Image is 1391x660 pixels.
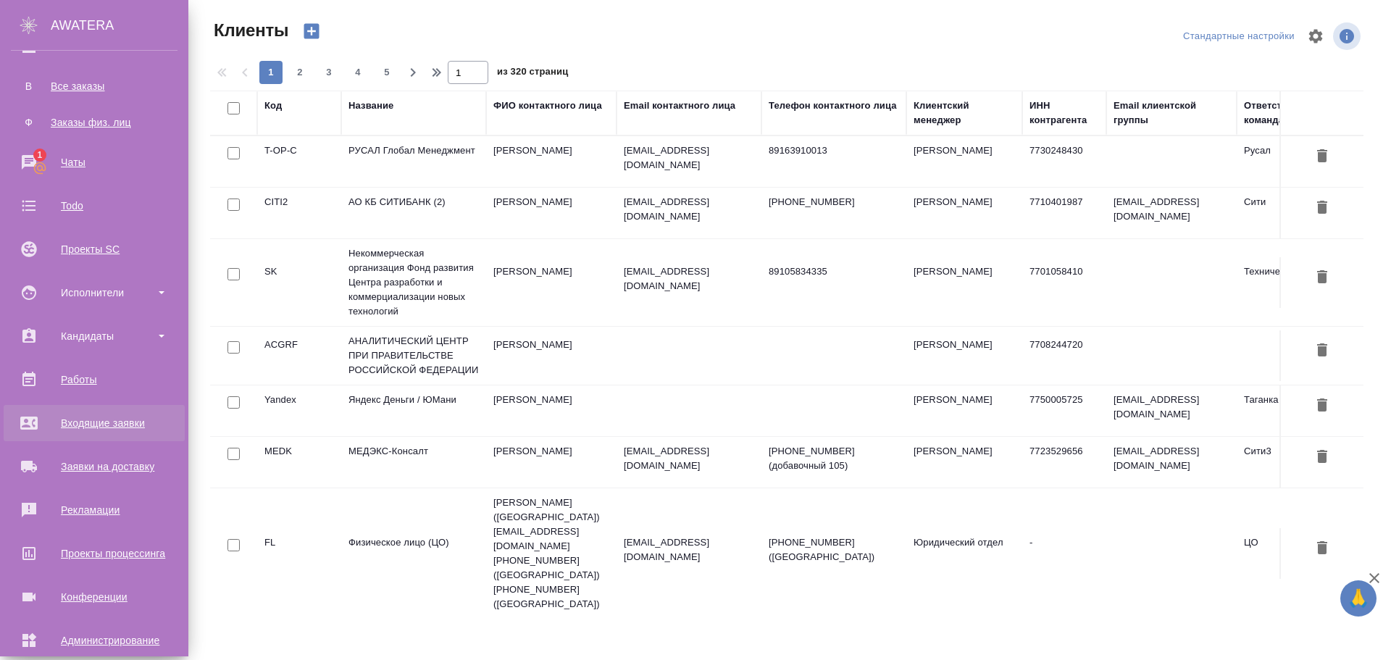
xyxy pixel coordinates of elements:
[28,148,51,162] span: 1
[4,622,185,659] a: Администрирование
[11,108,177,137] a: ФЗаказы физ. лиц
[624,99,735,113] div: Email контактного лица
[4,579,185,615] a: Конференции
[486,136,617,187] td: [PERSON_NAME]
[1310,143,1334,170] button: Удалить
[11,238,177,260] div: Проекты SC
[4,448,185,485] a: Заявки на доставку
[906,136,1022,187] td: [PERSON_NAME]
[288,65,312,80] span: 2
[18,115,170,130] div: Заказы физ. лиц
[1022,136,1106,187] td: 7730248430
[4,492,185,528] a: Рекламации
[906,528,1022,579] td: Юридический отдел
[1114,99,1229,128] div: Email клиентской группы
[317,65,341,80] span: 3
[264,99,282,113] div: Код
[11,499,177,521] div: Рекламации
[906,330,1022,381] td: [PERSON_NAME]
[11,630,177,651] div: Администрирование
[1310,195,1334,222] button: Удалить
[1106,437,1237,488] td: [EMAIL_ADDRESS][DOMAIN_NAME]
[486,437,617,488] td: [PERSON_NAME]
[486,188,617,238] td: [PERSON_NAME]
[294,19,329,43] button: Создать
[11,282,177,304] div: Исполнители
[4,535,185,572] a: Проекты процессинга
[257,437,341,488] td: MEDK
[346,61,369,84] button: 4
[341,528,486,579] td: Физическое лицо (ЦО)
[1244,99,1345,128] div: Ответственная команда
[11,412,177,434] div: Входящие заявки
[624,195,754,224] p: [EMAIL_ADDRESS][DOMAIN_NAME]
[1346,583,1371,614] span: 🙏
[257,188,341,238] td: CITI2
[906,188,1022,238] td: [PERSON_NAME]
[497,63,568,84] span: из 320 страниц
[346,65,369,80] span: 4
[906,385,1022,436] td: [PERSON_NAME]
[1310,264,1334,291] button: Удалить
[493,99,602,113] div: ФИО контактного лица
[341,136,486,187] td: РУСАЛ Глобал Менеджмент
[11,369,177,390] div: Работы
[1310,338,1334,364] button: Удалить
[4,188,185,224] a: Todo
[257,385,341,436] td: Yandex
[769,195,899,209] p: [PHONE_NUMBER]
[1310,393,1334,419] button: Удалить
[341,327,486,385] td: АНАЛИТИЧЕСКИЙ ЦЕНТР ПРИ ПРАВИТЕЛЬСТВЕ РОССИЙСКОЙ ФЕДЕРАЦИИ
[624,264,754,293] p: [EMAIL_ADDRESS][DOMAIN_NAME]
[375,61,398,84] button: 5
[257,257,341,308] td: SK
[341,437,486,488] td: МЕДЭКС-Консалт
[1106,385,1237,436] td: [EMAIL_ADDRESS][DOMAIN_NAME]
[11,325,177,347] div: Кандидаты
[1340,580,1377,617] button: 🙏
[906,257,1022,308] td: [PERSON_NAME]
[1022,257,1106,308] td: 7701058410
[1179,25,1298,48] div: split button
[317,61,341,84] button: 3
[341,239,486,326] td: Некоммерческая организация Фонд развития Центра разработки и коммерциализации новых технологий
[11,586,177,608] div: Конференции
[1022,188,1106,238] td: 7710401987
[11,543,177,564] div: Проекты процессинга
[11,72,177,101] a: ВВсе заказы
[906,437,1022,488] td: [PERSON_NAME]
[1237,188,1353,238] td: Сити
[11,456,177,477] div: Заявки на доставку
[624,143,754,172] p: [EMAIL_ADDRESS][DOMAIN_NAME]
[4,144,185,180] a: 1Чаты
[11,195,177,217] div: Todo
[624,535,754,564] p: [EMAIL_ADDRESS][DOMAIN_NAME]
[1237,385,1353,436] td: Таганка
[210,19,288,42] span: Клиенты
[624,444,754,473] p: [EMAIL_ADDRESS][DOMAIN_NAME]
[341,188,486,238] td: АО КБ СИТИБАНК (2)
[4,362,185,398] a: Работы
[769,444,899,473] p: [PHONE_NUMBER] (добавочный 105)
[486,330,617,381] td: [PERSON_NAME]
[1022,330,1106,381] td: 7708244720
[486,257,617,308] td: [PERSON_NAME]
[486,488,617,619] td: [PERSON_NAME] ([GEOGRAPHIC_DATA]) [EMAIL_ADDRESS][DOMAIN_NAME] [PHONE_NUMBER] ([GEOGRAPHIC_DATA])...
[11,151,177,173] div: Чаты
[1237,437,1353,488] td: Сити3
[769,535,899,564] p: [PHONE_NUMBER] ([GEOGRAPHIC_DATA])
[769,99,897,113] div: Телефон контактного лица
[1298,19,1333,54] span: Настроить таблицу
[257,528,341,579] td: FL
[1237,136,1353,187] td: Русал
[288,61,312,84] button: 2
[1310,535,1334,562] button: Удалить
[257,136,341,187] td: T-OP-C
[1237,528,1353,579] td: ЦО
[1022,437,1106,488] td: 7723529656
[4,405,185,441] a: Входящие заявки
[486,385,617,436] td: [PERSON_NAME]
[341,385,486,436] td: Яндекс Деньги / ЮМани
[1333,22,1363,50] span: Посмотреть информацию
[1029,99,1099,128] div: ИНН контрагента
